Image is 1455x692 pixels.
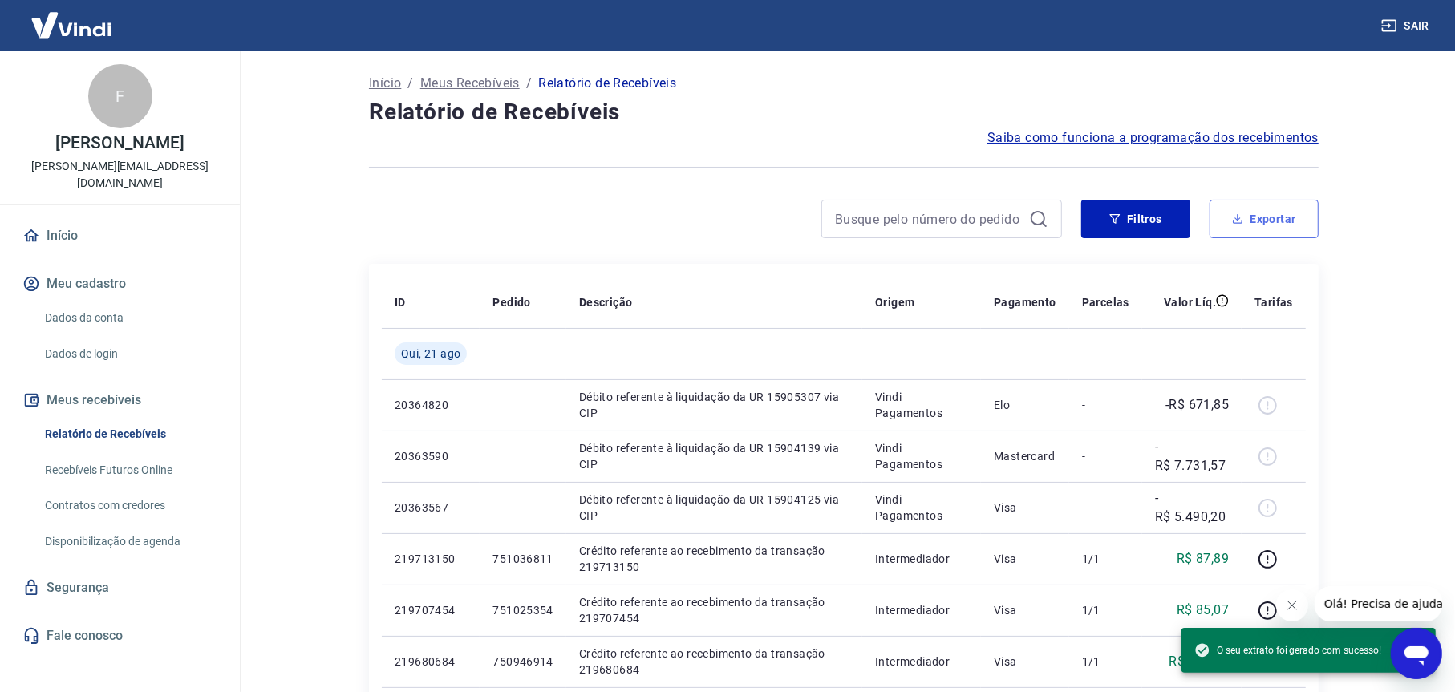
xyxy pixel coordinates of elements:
input: Busque pelo número do pedido [835,207,1023,231]
p: Crédito referente ao recebimento da transação 219707454 [579,594,849,626]
p: 219707454 [395,602,467,618]
p: Crédito referente ao recebimento da transação 219680684 [579,645,849,678]
button: Meus recebíveis [19,382,221,418]
p: Descrição [579,294,633,310]
p: R$ 85,07 [1177,601,1229,620]
p: Visa [994,602,1056,618]
p: 219680684 [395,654,467,670]
span: Olá! Precisa de ajuda? [10,11,135,24]
p: [PERSON_NAME] [55,135,184,152]
h4: Relatório de Recebíveis [369,96,1319,128]
a: Recebíveis Futuros Online [39,454,221,487]
p: / [526,74,532,93]
p: Tarifas [1254,294,1293,310]
p: Intermediador [875,654,968,670]
p: Valor Líq. [1164,294,1216,310]
p: R$ 87,89 [1177,549,1229,569]
a: Dados da conta [39,301,221,334]
iframe: Mensagem da empresa [1315,586,1442,621]
a: Contratos com credores [39,489,221,522]
p: / [407,74,413,93]
a: Saiba como funciona a programação dos recebimentos [987,128,1319,148]
p: Vindi Pagamentos [875,440,968,472]
p: - [1082,397,1129,413]
p: Visa [994,500,1056,516]
iframe: Botão para abrir a janela de mensagens [1391,628,1442,679]
p: - [1082,448,1129,464]
p: 20364820 [395,397,467,413]
img: Vindi [19,1,124,50]
p: 20363590 [395,448,467,464]
a: Relatório de Recebíveis [39,418,221,451]
p: Elo [994,397,1056,413]
p: R$ 139,53 [1169,652,1230,671]
p: Visa [994,654,1056,670]
p: Pagamento [994,294,1056,310]
p: 751025354 [492,602,553,618]
p: 1/1 [1082,654,1129,670]
button: Filtros [1081,200,1190,238]
button: Exportar [1210,200,1319,238]
p: 1/1 [1082,602,1129,618]
a: Início [369,74,401,93]
p: 751036811 [492,551,553,567]
p: Origem [875,294,914,310]
p: Relatório de Recebíveis [538,74,676,93]
p: Vindi Pagamentos [875,492,968,524]
p: Mastercard [994,448,1056,464]
p: -R$ 5.490,20 [1155,488,1229,527]
p: Intermediador [875,551,968,567]
p: 1/1 [1082,551,1129,567]
p: Vindi Pagamentos [875,389,968,421]
a: Início [19,218,221,253]
p: Débito referente à liquidação da UR 15904139 via CIP [579,440,849,472]
a: Dados de login [39,338,221,370]
p: ID [395,294,406,310]
span: Qui, 21 ago [401,346,460,362]
p: Intermediador [875,602,968,618]
p: Débito referente à liquidação da UR 15905307 via CIP [579,389,849,421]
p: 20363567 [395,500,467,516]
p: [PERSON_NAME][EMAIL_ADDRESS][DOMAIN_NAME] [13,158,227,192]
p: Débito referente à liquidação da UR 15904125 via CIP [579,492,849,524]
button: Meu cadastro [19,266,221,301]
p: 219713150 [395,551,467,567]
p: -R$ 7.731,57 [1155,437,1229,475]
p: - [1082,500,1129,516]
p: Crédito referente ao recebimento da transação 219713150 [579,543,849,575]
p: -R$ 671,85 [1165,395,1229,415]
p: Pedido [492,294,530,310]
a: Meus Recebíveis [420,74,520,93]
iframe: Fechar mensagem [1276,589,1308,621]
div: F [88,64,152,128]
span: O seu extrato foi gerado com sucesso! [1194,642,1381,658]
p: Visa [994,551,1056,567]
a: Fale conosco [19,618,221,654]
p: Parcelas [1082,294,1129,310]
a: Segurança [19,570,221,605]
a: Disponibilização de agenda [39,525,221,558]
p: 750946914 [492,654,553,670]
button: Sair [1378,11,1436,41]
